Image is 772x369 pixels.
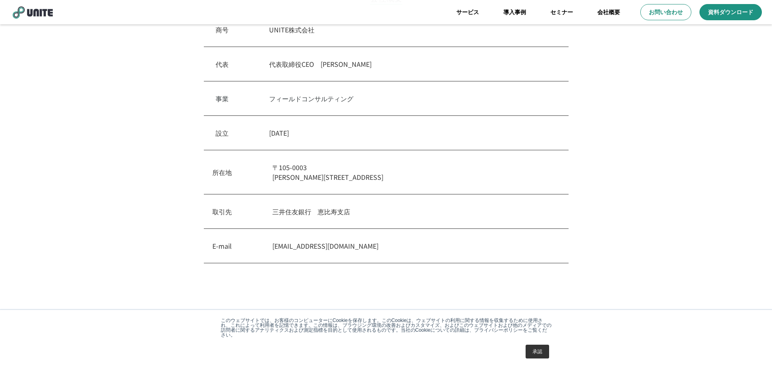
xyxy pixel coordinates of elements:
p: フィールドコンサルティング [269,94,557,103]
p: 事業 [216,94,229,103]
p: E-mail [212,241,232,251]
p: UNITE株式会社 [269,25,557,34]
p: 〒105-0003 [PERSON_NAME][STREET_ADDRESS] [272,162,560,182]
a: 承認 [526,345,549,358]
p: 設立 [216,128,229,138]
div: チャットウィジェット [731,330,772,369]
p: 商号 [216,25,229,34]
p: 取引先 [212,207,232,216]
p: 代表取締役CEO [PERSON_NAME] [269,59,557,69]
a: 資料ダウンロード [699,4,762,20]
p: [DATE] [269,128,557,138]
p: お問い合わせ [649,8,683,16]
iframe: Chat Widget [731,330,772,369]
p: このウェブサイトでは、お客様のコンピューターにCookieを保存します。このCookieは、ウェブサイトの利用に関する情報を収集するために使用され、これによって利用者を記憶できます。この情報は、... [221,318,552,337]
a: お問い合わせ [640,4,691,20]
p: 代表 [216,59,229,69]
p: [EMAIL_ADDRESS][DOMAIN_NAME] [272,241,560,251]
p: 資料ダウンロード [708,8,753,16]
p: 三井住友銀行 恵比寿支店 [272,207,560,216]
p: 所在地 [212,167,232,177]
